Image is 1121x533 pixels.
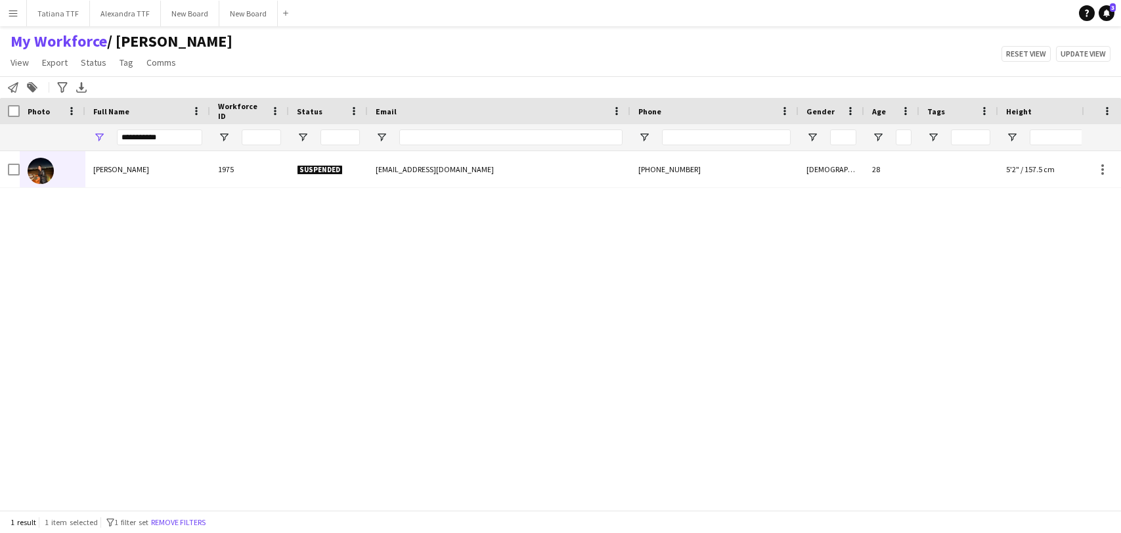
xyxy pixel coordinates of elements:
[376,131,387,143] button: Open Filter Menu
[830,129,856,145] input: Gender Filter Input
[399,129,623,145] input: Email Filter Input
[368,151,630,187] div: [EMAIL_ADDRESS][DOMAIN_NAME]
[93,164,149,174] span: [PERSON_NAME]
[1110,3,1116,12] span: 3
[297,106,322,116] span: Status
[27,1,90,26] button: Tatiana TTF
[120,57,133,68] span: Tag
[11,32,107,51] a: My Workforce
[161,1,219,26] button: New Board
[81,57,106,68] span: Status
[638,131,650,143] button: Open Filter Menu
[218,131,230,143] button: Open Filter Menu
[219,1,278,26] button: New Board
[141,54,181,71] a: Comms
[5,80,21,95] app-action-btn: Notify workforce
[927,131,939,143] button: Open Filter Menu
[24,80,40,95] app-action-btn: Add to tag
[28,106,50,116] span: Photo
[218,101,265,121] span: Workforce ID
[1006,131,1018,143] button: Open Filter Menu
[11,57,29,68] span: View
[376,106,397,116] span: Email
[872,131,884,143] button: Open Filter Menu
[55,80,70,95] app-action-btn: Advanced filters
[1001,46,1051,62] button: Reset view
[76,54,112,71] a: Status
[806,106,835,116] span: Gender
[806,131,818,143] button: Open Filter Menu
[148,515,208,530] button: Remove filters
[927,106,945,116] span: Tags
[951,129,990,145] input: Tags Filter Input
[107,32,232,51] span: TATIANA
[28,158,54,184] img: Mariam Al Gharib
[872,106,886,116] span: Age
[37,54,73,71] a: Export
[320,129,360,145] input: Status Filter Input
[42,57,68,68] span: Export
[1006,106,1032,116] span: Height
[662,129,791,145] input: Phone Filter Input
[114,517,148,527] span: 1 filter set
[210,151,289,187] div: 1975
[630,151,799,187] div: [PHONE_NUMBER]
[1056,46,1110,62] button: Update view
[93,106,129,116] span: Full Name
[896,129,912,145] input: Age Filter Input
[799,151,864,187] div: [DEMOGRAPHIC_DATA]
[93,131,105,143] button: Open Filter Menu
[90,1,161,26] button: Alexandra TTF
[117,129,202,145] input: Full Name Filter Input
[45,517,98,527] span: 1 item selected
[297,165,343,175] span: Suspended
[146,57,176,68] span: Comms
[638,106,661,116] span: Phone
[114,54,139,71] a: Tag
[74,80,89,95] app-action-btn: Export XLSX
[1099,5,1114,21] a: 3
[297,131,309,143] button: Open Filter Menu
[5,54,34,71] a: View
[864,151,919,187] div: 28
[242,129,281,145] input: Workforce ID Filter Input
